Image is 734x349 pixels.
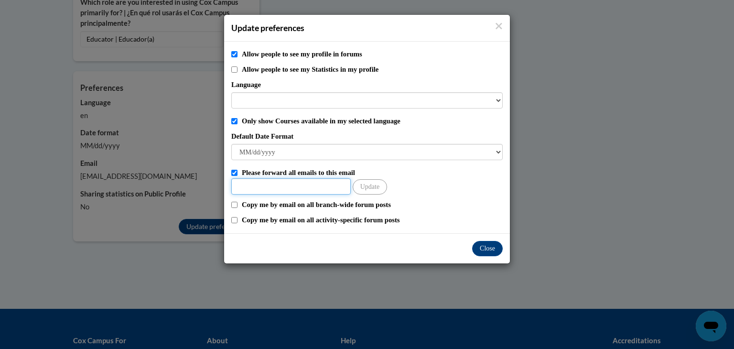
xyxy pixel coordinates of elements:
[242,215,503,225] label: Copy me by email on all activity-specific forum posts
[242,64,503,75] label: Allow people to see my Statistics in my profile
[231,131,503,142] label: Default Date Format
[242,167,503,178] label: Please forward all emails to this email
[231,178,351,195] input: Other Email
[242,116,503,126] label: Only show Courses available in my selected language
[231,79,503,90] label: Language
[242,199,503,210] label: Copy me by email on all branch-wide forum posts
